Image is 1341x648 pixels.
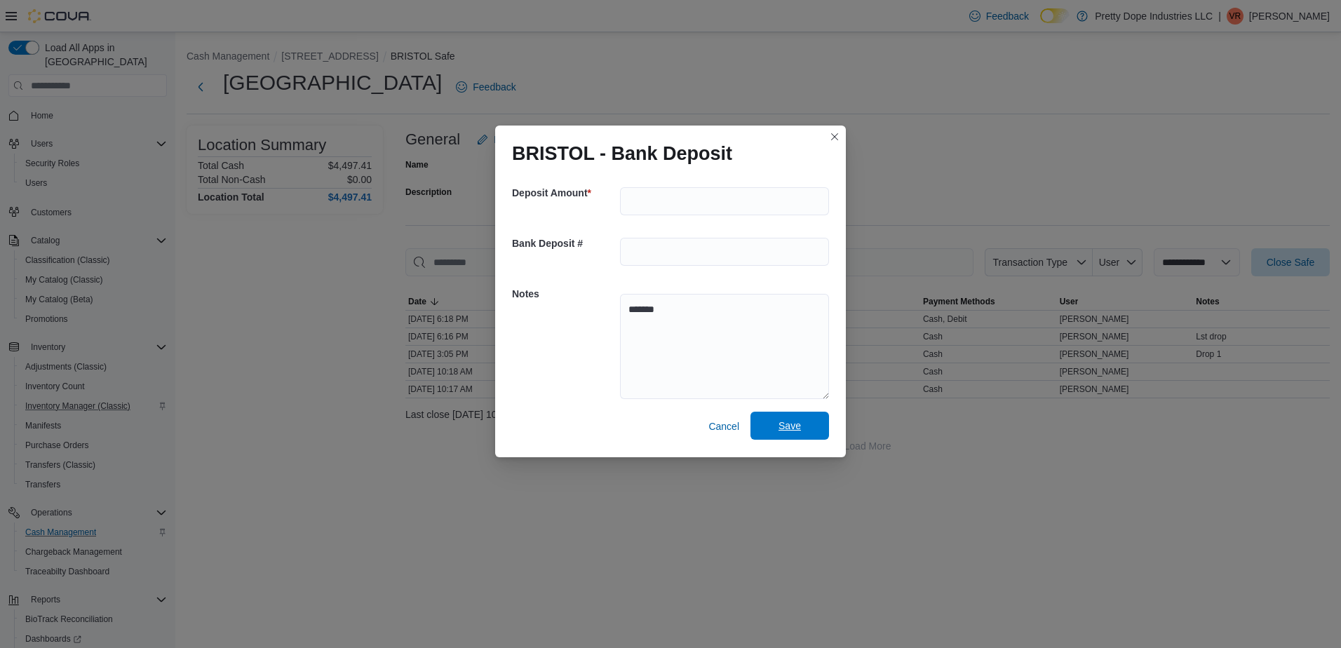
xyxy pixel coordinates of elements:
[512,142,732,165] h1: BRISTOL - Bank Deposit
[779,419,801,433] span: Save
[703,412,745,440] button: Cancel
[512,229,617,257] h5: Bank Deposit #
[708,419,739,433] span: Cancel
[750,412,829,440] button: Save
[512,280,617,308] h5: Notes
[826,128,843,145] button: Closes this modal window
[512,179,617,207] h5: Deposit Amount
